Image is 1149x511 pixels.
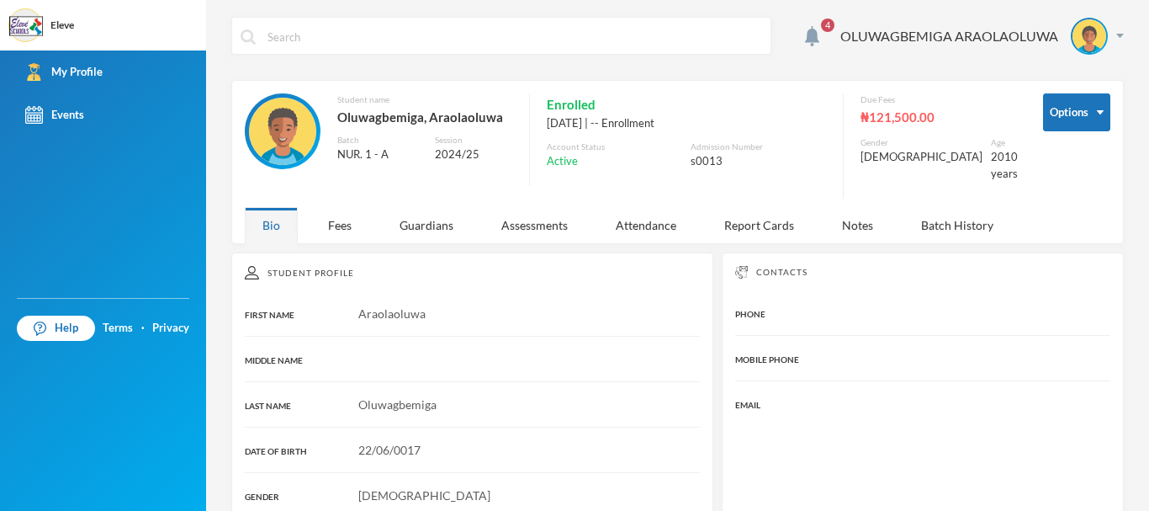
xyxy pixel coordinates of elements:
div: Events [25,106,84,124]
button: Options [1043,93,1110,131]
span: MIDDLE NAME [245,355,303,365]
span: EMAIL [735,400,760,410]
div: Notes [824,207,891,243]
div: My Profile [25,63,103,81]
div: Age [991,136,1018,149]
div: [DATE] | -- Enrollment [547,115,826,132]
div: 2024/25 [435,146,512,163]
input: Search [266,18,762,56]
div: Gender [860,136,982,149]
div: Contacts [735,266,1110,279]
div: Batch History [903,207,1011,243]
div: Session [435,134,512,146]
span: MOBILE PHONE [735,354,799,365]
img: logo [9,9,43,43]
div: 2010 years [991,149,1018,182]
div: Attendance [598,207,694,243]
span: Enrolled [547,93,596,115]
div: Eleve [50,18,74,33]
div: Due Fees [860,93,1018,106]
div: Guardians [382,207,471,243]
div: Oluwagbemiga, Araolaoluwa [337,106,512,128]
div: Admission Number [691,141,826,153]
span: 4 [821,19,834,32]
span: Active [547,153,578,170]
div: [DEMOGRAPHIC_DATA] [860,149,982,166]
span: 22/06/0017 [358,443,421,457]
div: s0013 [691,153,826,170]
div: Student name [337,93,512,106]
span: PHONE [735,309,765,319]
div: Report Cards [707,207,812,243]
div: Fees [310,207,369,243]
div: ₦121,500.00 [860,106,1018,128]
a: Help [17,316,95,341]
div: Student Profile [245,266,700,279]
div: Account Status [547,141,682,153]
div: NUR. 1 - A [337,146,421,163]
a: Privacy [152,320,189,337]
div: Assessments [484,207,585,243]
img: STUDENT [1072,19,1106,53]
a: Terms [103,320,133,337]
div: · [141,320,145,337]
div: Bio [245,207,298,243]
img: search [241,29,256,45]
span: [DEMOGRAPHIC_DATA] [358,488,490,503]
div: OLUWAGBEMIGA ARAOLAOLUWA [840,26,1058,46]
span: Oluwagbemiga [358,397,437,412]
img: STUDENT [249,98,316,165]
div: Batch [337,134,421,146]
span: Araolaoluwa [358,306,426,321]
